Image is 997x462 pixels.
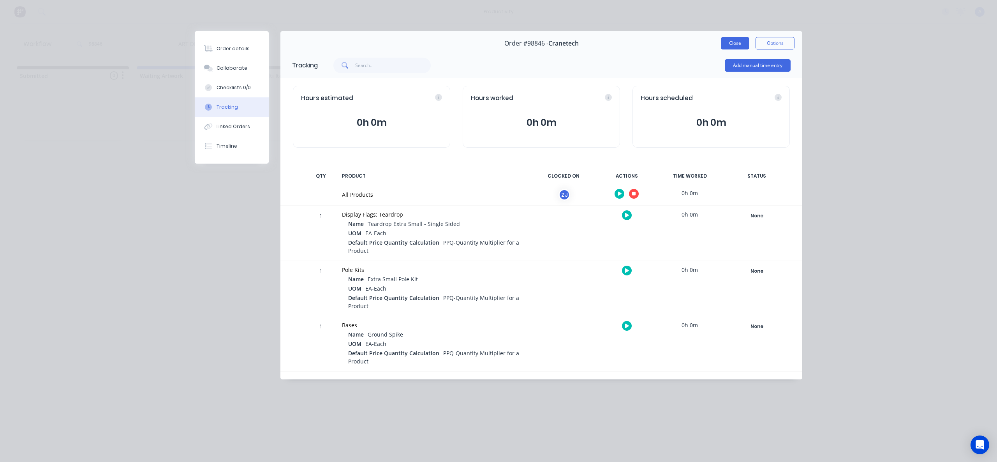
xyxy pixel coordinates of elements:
div: ZJ [558,189,570,201]
button: Linked Orders [195,117,269,136]
div: CLOCKED ON [534,168,593,184]
span: EA-Each [365,285,386,292]
button: Collaborate [195,58,269,78]
div: Tracking [292,61,318,70]
div: Tracking [217,104,238,111]
div: None [729,211,785,221]
div: 1 [309,207,333,261]
div: 1 [309,262,333,316]
div: All Products [342,190,525,199]
span: Extra Small Pole Kit [368,275,418,283]
button: 0h 0m [301,115,442,130]
div: 0h 0m [661,261,719,279]
button: Close [721,37,749,49]
button: Timeline [195,136,269,156]
span: Default Price Quantity Calculation [348,294,439,302]
div: 1 [309,317,333,371]
span: UOM [348,284,361,293]
span: UOM [348,229,361,237]
div: QTY [309,168,333,184]
button: Add manual time entry [725,59,791,72]
div: Display Flags: Teardrop [342,210,525,219]
div: None [729,266,785,276]
span: Hours worked [471,94,513,103]
div: Checklists 0/0 [217,84,251,91]
span: Ground Spike [368,331,403,338]
span: Default Price Quantity Calculation [348,238,439,247]
div: PRODUCT [337,168,530,184]
button: None [728,321,785,332]
span: PPQ-Quantity Multiplier for a Product [348,349,519,365]
div: 0h 0m [661,316,719,334]
span: Name [348,275,364,283]
div: 0h 0m [661,206,719,223]
span: PPQ-Quantity Multiplier for a Product [348,239,519,254]
button: None [728,266,785,277]
div: Collaborate [217,65,247,72]
button: Options [756,37,794,49]
div: Bases [342,321,525,329]
button: Checklists 0/0 [195,78,269,97]
span: Teardrop Extra Small - Single Sided [368,220,460,227]
span: UOM [348,340,361,348]
span: Hours estimated [301,94,353,103]
button: 0h 0m [471,115,612,130]
div: ACTIONS [597,168,656,184]
div: Order details [217,45,250,52]
div: Linked Orders [217,123,250,130]
span: Name [348,330,364,339]
button: Order details [195,39,269,58]
button: Tracking [195,97,269,117]
span: Hours scheduled [641,94,693,103]
button: 0h 0m [641,115,782,130]
span: PPQ-Quantity Multiplier for a Product [348,294,519,310]
input: Search... [355,58,431,73]
div: TIME WORKED [661,168,719,184]
span: EA-Each [365,229,386,237]
span: Name [348,220,364,228]
div: Open Intercom Messenger [971,436,989,454]
div: Pole Kits [342,266,525,274]
span: Cranetech [548,40,579,47]
div: 0h 0m [661,184,719,202]
span: Default Price Quantity Calculation [348,349,439,357]
button: None [728,210,785,221]
div: STATUS [724,168,790,184]
span: Order #98846 - [504,40,548,47]
div: None [729,321,785,332]
span: EA-Each [365,340,386,347]
div: Timeline [217,143,237,150]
